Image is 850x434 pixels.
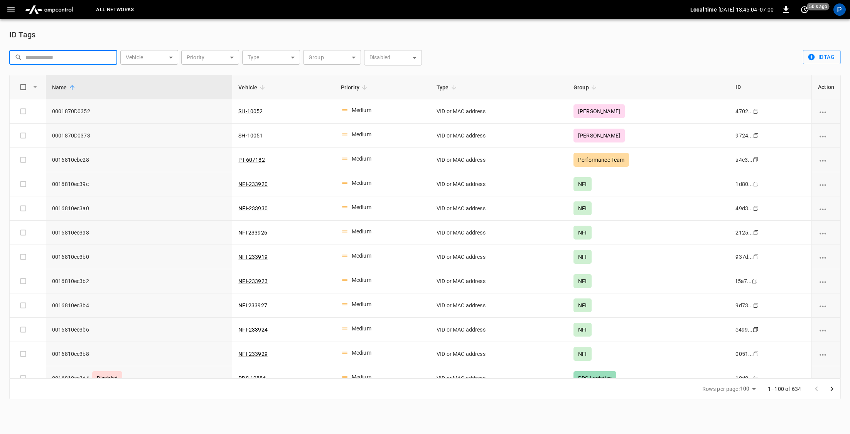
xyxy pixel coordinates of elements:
div: Medium [352,276,371,284]
button: idTag [803,50,841,64]
div: Medium [352,252,371,260]
div: copy [751,277,759,285]
h6: ID Tags [9,28,35,41]
span: Group [573,83,599,92]
div: profile-icon [833,3,846,16]
span: 0016810ebc28 [52,156,226,164]
div: 49d3... [735,204,753,212]
div: 4702... [735,107,753,115]
div: copy [752,325,760,334]
div: idTags-table [9,75,841,379]
div: copy [752,253,760,261]
div: 1d80... [735,180,753,188]
td: VID or MAC address [430,99,567,124]
button: Go to next page [824,381,840,397]
a: NFI 233927 [238,302,267,308]
div: copy [752,156,760,164]
div: vehicle options [818,107,834,115]
a: SH-10051 [238,132,263,139]
div: NFI [573,274,591,288]
span: 0016810ec3b8 [52,350,226,358]
div: 937d... [735,253,753,261]
th: ID [729,75,811,99]
div: vehicle options [818,180,834,188]
img: ampcontrol.io logo [22,2,76,17]
td: VID or MAC address [430,196,567,221]
td: VID or MAC address [430,172,567,196]
span: Priority [341,83,369,92]
div: vehicle options [818,374,834,382]
td: VID or MAC address [430,124,567,148]
span: 0001870D0352 [52,107,226,115]
button: set refresh interval [798,3,811,16]
td: VID or MAC address [430,269,567,293]
a: SH-10052 [238,108,263,114]
div: vehicle options [818,277,834,285]
div: copy [752,107,760,116]
td: VID or MAC address [430,318,567,342]
div: f5a7... [735,277,752,285]
div: copy [752,350,760,358]
a: NFI-233929 [238,351,268,357]
span: 0016810ec3d4 [52,371,226,385]
div: copy [752,204,760,213]
p: Rows per page: [702,385,740,393]
button: All Networks [93,2,137,17]
span: Vehicle [238,83,267,92]
a: PDS-10886 [238,375,266,381]
td: VID or MAC address [430,148,567,172]
div: copy [752,180,760,188]
span: Network selection is not available in this view [91,6,138,12]
span: 0016810ec3b6 [52,326,226,333]
div: NFI [573,226,591,240]
div: NFI [573,323,591,337]
span: 0016810ec3b0 [52,253,226,261]
div: copy [752,374,760,382]
span: 50 s ago [807,3,830,10]
span: Name [52,83,77,92]
div: vehicle options [818,302,834,309]
div: vehicle options [818,350,834,358]
div: Medium [352,106,371,114]
p: Local time [690,6,717,13]
div: vehicle options [818,132,834,139]
div: Medium [352,155,371,163]
span: 0016810ec3a8 [52,229,226,236]
span: Type [437,83,459,92]
div: c499... [735,326,752,333]
a: NFI-233919 [238,254,268,260]
a: NFI-233924 [238,327,268,333]
td: VID or MAC address [430,221,567,245]
div: NFI [573,201,591,215]
a: NFI-233930 [238,205,268,211]
div: Medium [352,228,371,235]
div: Medium [352,373,371,381]
div: copy [752,228,760,237]
p: [DATE] 13:45:04 -07:00 [718,6,774,13]
span: All Networks [96,5,134,14]
div: NFI [573,298,591,312]
div: vehicle options [818,253,834,261]
div: [PERSON_NAME] [573,104,625,118]
span: 0016810ec3b4 [52,302,226,309]
div: copy [752,301,760,310]
td: VID or MAC address [430,245,567,269]
th: Action [811,75,840,99]
div: 9724... [735,132,753,139]
div: vehicle options [818,229,834,236]
p: 1–100 of 634 [768,385,801,393]
div: [PERSON_NAME] [573,129,625,142]
a: NFI-233920 [238,181,268,187]
div: Medium [352,179,371,187]
div: copy [752,131,760,140]
td: VID or MAC address [430,342,567,366]
div: 10d0... [735,374,753,382]
div: 100 [740,383,759,394]
span: 0001870D0373 [52,132,226,139]
div: Medium [352,349,371,357]
div: vehicle options [818,156,834,164]
a: PT-607182 [238,157,265,163]
div: Disabled [92,371,122,385]
div: NFI [573,250,591,264]
div: a4e3... [735,156,752,164]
